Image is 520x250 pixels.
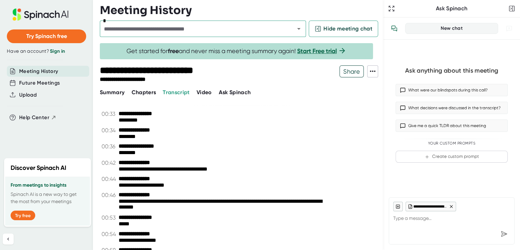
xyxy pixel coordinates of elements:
button: Ask Spinach [219,88,251,97]
b: free [168,47,179,55]
button: Video [197,88,212,97]
h2: Discover Spinach AI [11,163,66,173]
div: Send message [498,228,510,240]
span: Summary [100,89,124,96]
button: Open [294,24,304,34]
button: Future Meetings [19,79,60,87]
span: 00:42 [102,160,117,166]
div: Have an account? [7,48,86,54]
button: Collapse sidebar [3,234,14,245]
button: Hide meeting chat [309,21,378,37]
button: Meeting History [19,67,58,75]
span: 00:54 [102,231,117,237]
h3: Meeting History [100,4,192,17]
button: Create custom prompt [396,151,508,163]
button: View conversation history [387,22,401,35]
span: Hide meeting chat [323,25,372,33]
button: Share [339,65,364,77]
button: Help Center [19,114,56,122]
span: Help Center [19,114,49,122]
button: Try free [11,211,35,220]
span: 00:44 [102,176,117,182]
span: 00:33 [102,111,117,117]
span: Ask Spinach [219,89,251,96]
a: Sign in [50,48,65,54]
span: 00:34 [102,127,117,134]
a: Start Free trial [297,47,337,55]
span: Transcript [163,89,190,96]
h3: From meetings to insights [11,183,84,188]
span: 00:53 [102,214,117,221]
span: Share [340,65,363,77]
span: 00:46 [102,192,117,198]
span: Get started for and never miss a meeting summary again! [126,47,346,55]
span: 00:36 [102,143,117,150]
button: Expand to Ask Spinach page [387,4,396,13]
span: Chapters [131,89,156,96]
span: Video [197,89,212,96]
button: Close conversation sidebar [507,4,517,13]
div: Ask anything about this meeting [405,67,498,75]
button: Chapters [131,88,156,97]
span: Try Spinach free [26,33,67,39]
button: What decisions were discussed in the transcript? [396,102,508,114]
button: Summary [100,88,124,97]
button: Try Spinach free [7,29,86,43]
button: Give me a quick TLDR about this meeting [396,120,508,132]
div: Your Custom Prompts [396,141,508,146]
button: Upload [19,91,37,99]
button: Transcript [163,88,190,97]
div: New chat [410,25,494,32]
div: Ask Spinach [396,5,507,12]
button: What were our blindspots during this call? [396,84,508,96]
p: Spinach AI is a new way to get the most from your meetings [11,191,84,205]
